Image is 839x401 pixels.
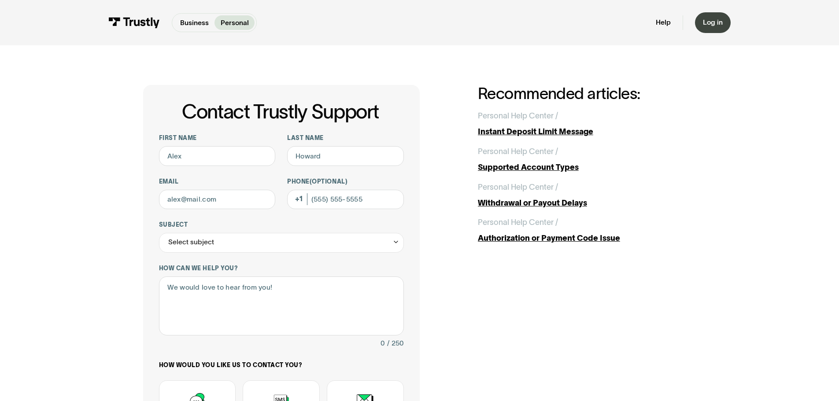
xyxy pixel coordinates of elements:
[180,18,209,28] p: Business
[159,178,276,186] label: Email
[478,217,558,228] div: Personal Help Center /
[703,18,723,27] div: Log in
[287,190,404,210] input: (555) 555-5555
[310,178,347,185] span: (Optional)
[157,101,404,122] h1: Contact Trustly Support
[478,110,696,138] a: Personal Help Center /Instant Deposit Limit Message
[478,146,696,173] a: Personal Help Center /Supported Account Types
[174,15,214,30] a: Business
[159,233,404,253] div: Select subject
[478,197,696,209] div: Withdrawal or Payout Delays
[478,146,558,158] div: Personal Help Center /
[159,221,404,229] label: Subject
[221,18,249,28] p: Personal
[159,146,276,166] input: Alex
[478,162,696,173] div: Supported Account Types
[168,236,214,248] div: Select subject
[159,134,276,142] label: First name
[478,126,696,138] div: Instant Deposit Limit Message
[478,85,696,102] h2: Recommended articles:
[478,232,696,244] div: Authorization or Payment Code Issue
[108,17,160,28] img: Trustly Logo
[159,190,276,210] input: alex@mail.com
[387,338,404,349] div: / 250
[287,178,404,186] label: Phone
[478,217,696,244] a: Personal Help Center /Authorization or Payment Code Issue
[695,12,731,33] a: Log in
[478,110,558,122] div: Personal Help Center /
[656,18,671,27] a: Help
[159,361,404,369] label: How would you like us to contact you?
[159,265,404,272] label: How can we help you?
[478,181,696,209] a: Personal Help Center /Withdrawal or Payout Delays
[214,15,255,30] a: Personal
[287,146,404,166] input: Howard
[287,134,404,142] label: Last name
[381,338,385,349] div: 0
[478,181,558,193] div: Personal Help Center /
